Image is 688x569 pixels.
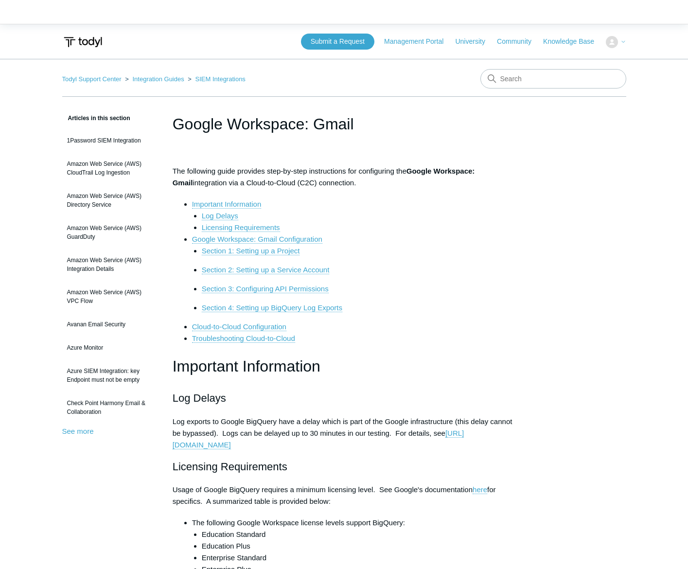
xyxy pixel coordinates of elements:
[497,36,541,47] a: Community
[62,315,158,334] a: Avanan Email Security
[173,416,516,451] p: Log exports to Google BigQuery have a delay which is part of the Google infrastructure (this dela...
[132,75,184,83] a: Integration Guides
[384,36,453,47] a: Management Portal
[480,69,626,89] input: Search
[202,266,330,274] a: Section 2: Setting up a Service Account
[301,34,374,50] a: Submit a Request
[473,485,487,494] a: here
[62,187,158,214] a: Amazon Web Service (AWS) Directory Service
[202,303,342,312] a: Section 4: Setting up BigQuery Log Exports
[173,354,516,379] h1: Important Information
[543,36,604,47] a: Knowledge Base
[192,322,286,331] a: Cloud-to-Cloud Configuration
[62,155,158,182] a: Amazon Web Service (AWS) CloudTrail Log Ingestion
[202,212,238,220] a: Log Delays
[123,75,186,83] li: Integration Guides
[192,235,322,244] a: Google Workspace: Gmail Configuration
[62,115,130,122] span: Articles in this section
[192,334,295,343] a: Troubleshooting Cloud-to-Cloud
[202,247,300,255] a: Section 1: Setting up a Project
[455,36,494,47] a: University
[192,200,262,209] a: Important Information
[62,427,94,435] a: See more
[202,540,516,552] li: Education Plus
[62,219,158,246] a: Amazon Web Service (AWS) GuardDuty
[62,338,158,357] a: Azure Monitor
[62,362,158,389] a: Azure SIEM Integration: key Endpoint must not be empty
[173,429,464,449] a: [URL][DOMAIN_NAME]
[173,390,516,407] h2: Log Delays
[173,484,516,507] p: Usage of Google BigQuery requires a minimum licensing level. See Google's documentation for speci...
[173,458,516,475] h2: Licensing Requirements
[62,33,104,51] img: Todyl Support Center Help Center home page
[202,529,516,540] li: Education Standard
[173,112,516,136] h1: Google Workspace: Gmail
[202,223,280,232] a: Licensing Requirements
[62,75,122,83] a: Todyl Support Center
[173,167,475,187] span: The following guide provides step-by-step instructions for configuring the integration via a Clou...
[62,251,158,278] a: Amazon Web Service (AWS) Integration Details
[186,75,246,83] li: SIEM Integrations
[202,552,516,564] li: Enterprise Standard
[195,75,246,83] a: SIEM Integrations
[62,131,158,150] a: 1Password SIEM Integration
[62,283,158,310] a: Amazon Web Service (AWS) VPC Flow
[62,75,123,83] li: Todyl Support Center
[202,284,329,293] a: Section 3: Configuring API Permissions
[62,394,158,421] a: Check Point Harmony Email & Collaboration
